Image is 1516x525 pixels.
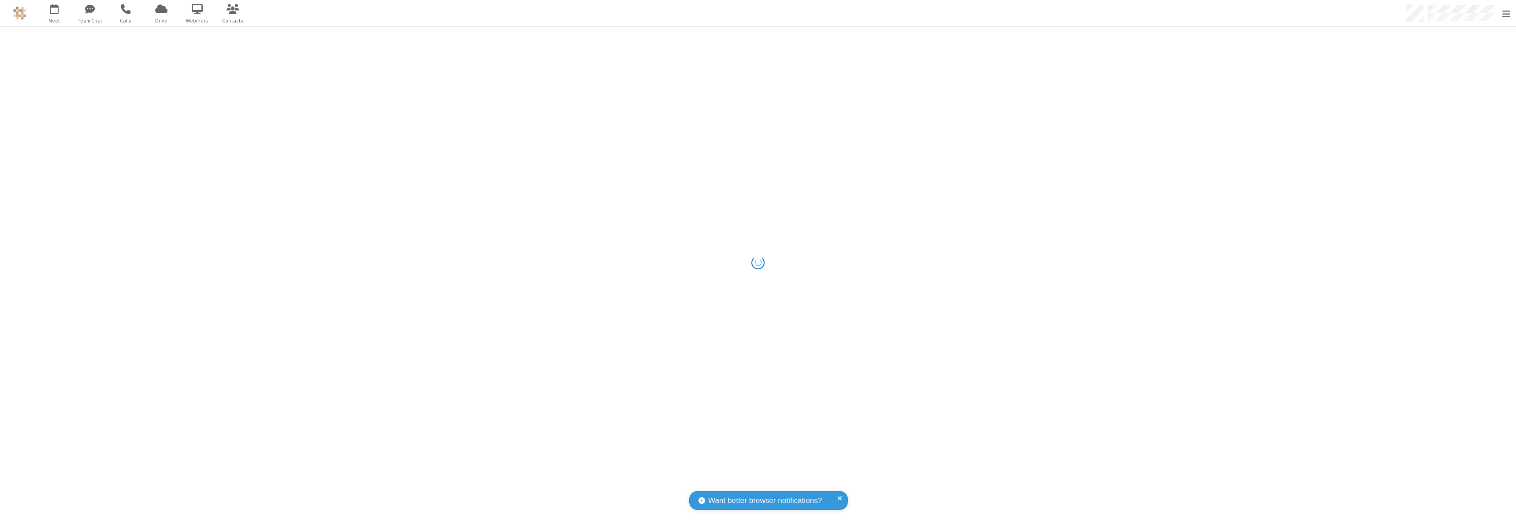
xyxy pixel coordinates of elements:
[145,17,178,25] span: Drive
[216,17,249,25] span: Contacts
[708,495,822,506] span: Want better browser notifications?
[74,17,107,25] span: Team Chat
[181,17,214,25] span: Webinars
[109,17,142,25] span: Calls
[13,7,26,20] img: QA Selenium DO NOT DELETE OR CHANGE
[38,17,71,25] span: Meet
